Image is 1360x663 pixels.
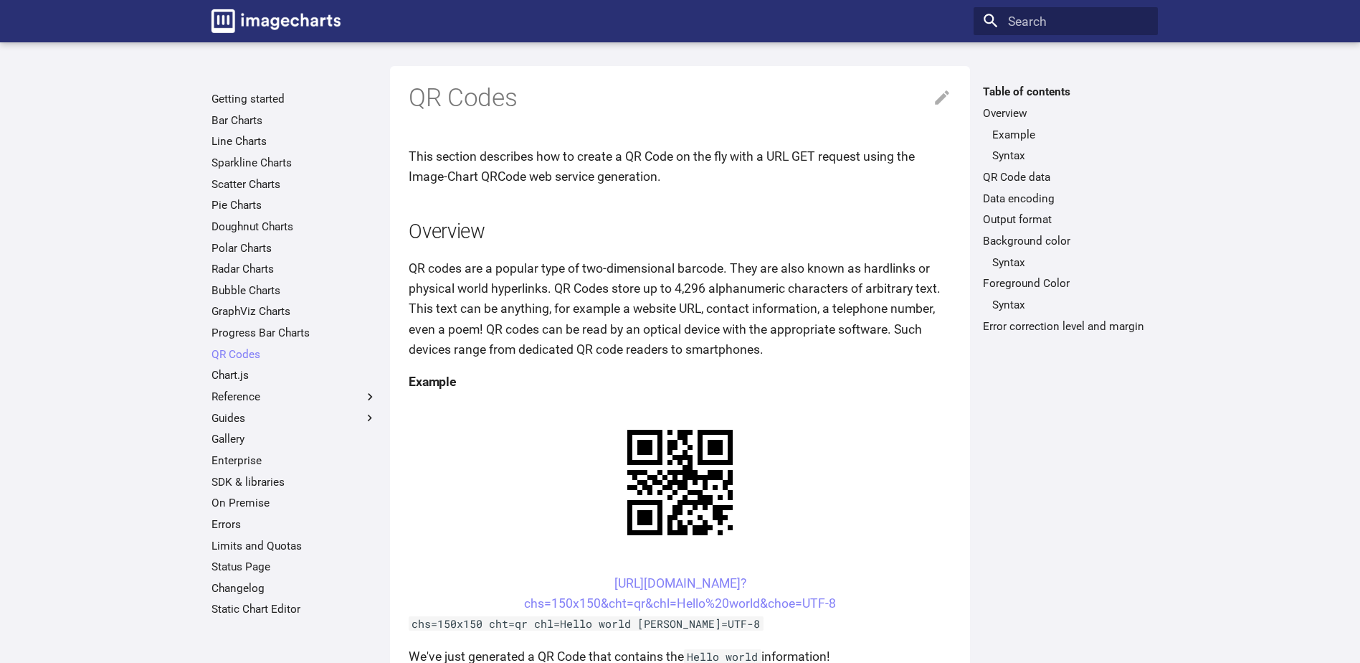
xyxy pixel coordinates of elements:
[211,368,377,382] a: Chart.js
[983,192,1149,206] a: Data encoding
[211,283,377,298] a: Bubble Charts
[211,156,377,170] a: Sparkline Charts
[211,241,377,255] a: Polar Charts
[409,258,951,359] p: QR codes are a popular type of two-dimensional barcode. They are also known as hardlinks or physi...
[992,149,1149,163] a: Syntax
[983,212,1149,227] a: Output format
[983,298,1149,312] nav: Foreground Color
[211,262,377,276] a: Radar Charts
[211,390,377,404] label: Reference
[211,304,377,319] a: GraphViz Charts
[992,128,1149,142] a: Example
[983,128,1149,164] nav: Overview
[211,539,377,553] a: Limits and Quotas
[211,92,377,106] a: Getting started
[211,560,377,574] a: Status Page
[992,255,1149,270] a: Syntax
[211,411,377,425] label: Guides
[211,517,377,532] a: Errors
[983,255,1149,270] nav: Background color
[983,106,1149,121] a: Overview
[211,177,377,192] a: Scatter Charts
[409,146,951,187] p: This section describes how to create a QR Code on the fly with a URL GET request using the Image-...
[211,347,377,362] a: QR Codes
[211,475,377,489] a: SDK & libraries
[983,276,1149,291] a: Foreground Color
[211,113,377,128] a: Bar Charts
[211,432,377,446] a: Gallery
[211,134,377,149] a: Line Charts
[211,220,377,234] a: Doughnut Charts
[211,453,377,468] a: Enterprise
[409,616,764,631] code: chs=150x150 cht=qr chl=Hello world [PERSON_NAME]=UTF-8
[602,405,758,560] img: chart
[211,198,377,212] a: Pie Charts
[983,319,1149,334] a: Error correction level and margin
[974,85,1158,333] nav: Table of contents
[409,82,951,115] h1: QR Codes
[409,372,951,392] h4: Example
[211,581,377,596] a: Changelog
[211,326,377,340] a: Progress Bar Charts
[974,85,1158,99] label: Table of contents
[409,218,951,246] h2: Overview
[974,7,1158,36] input: Search
[992,298,1149,312] a: Syntax
[211,602,377,616] a: Static Chart Editor
[983,170,1149,184] a: QR Code data
[205,3,347,39] a: Image-Charts documentation
[983,234,1149,248] a: Background color
[524,576,836,611] a: [URL][DOMAIN_NAME]?chs=150x150&cht=qr&chl=Hello%20world&choe=UTF-8
[211,9,341,33] img: logo
[211,496,377,510] a: On Premise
